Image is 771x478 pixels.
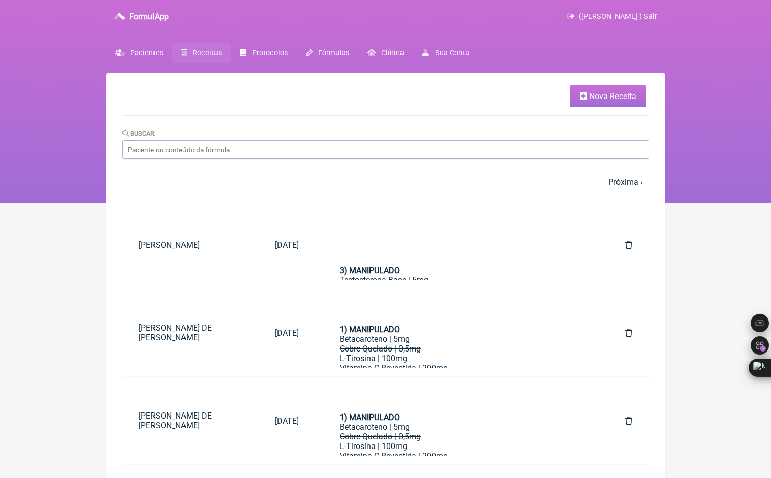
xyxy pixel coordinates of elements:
[340,441,585,451] div: L-Tirosina | 100mg
[340,432,421,441] del: Cobre Quelado | 0,5mg
[340,363,585,373] div: Vitamina C Revestida | 200mg
[589,91,636,101] span: Nova Receita
[340,275,585,285] div: Testosterona Base | 5mg
[323,209,601,280] a: 3) MANIPULADOTestosterona Base | 5mgBase Transdermica INNER | 1 dosePosologia: Aplicar 1 dose pel...
[122,232,259,258] a: [PERSON_NAME]
[318,49,349,57] span: Fórmulas
[340,325,400,334] strong: 1) MANIPULADO
[608,177,643,187] a: Próxima ›
[193,49,222,57] span: Receitas
[122,315,259,350] a: [PERSON_NAME] DE [PERSON_NAME]
[570,85,646,107] a: Nova Receita
[122,130,155,137] label: Buscar
[340,451,585,461] div: Vitamina C Revestida | 200mg
[129,12,169,21] h3: FormulApp
[122,403,259,438] a: [PERSON_NAME] DE [PERSON_NAME]
[340,422,585,432] div: Betacaroteno | 5mg
[340,334,585,344] div: Betacaroteno | 5mg
[259,232,315,258] a: [DATE]
[340,344,421,354] del: Cobre Quelado | 0,5mg
[130,49,163,57] span: Pacientes
[172,43,231,63] a: Receitas
[122,140,649,159] input: Paciente ou conteúdo da fórmula
[340,412,400,422] strong: 1) MANIPULADO
[381,49,404,57] span: Clínica
[231,43,297,63] a: Protocolos
[358,43,413,63] a: Clínica
[567,12,657,21] a: ([PERSON_NAME] ) Sair
[323,385,601,456] a: 1) MANIPULADOBetacaroteno | 5mgCobre Quelado | 0,5mgL-Tirosina | 100mgVitamina C Revestida | 200m...
[259,408,315,434] a: [DATE]
[579,12,657,21] span: ([PERSON_NAME] ) Sair
[413,43,478,63] a: Sua Conta
[340,354,585,363] div: L-Tirosina | 100mg
[106,43,172,63] a: Pacientes
[340,266,400,275] strong: 3) MANIPULADO
[297,43,358,63] a: Fórmulas
[252,49,288,57] span: Protocolos
[435,49,469,57] span: Sua Conta
[259,320,315,346] a: [DATE]
[323,297,601,368] a: 1) MANIPULADOBetacaroteno | 5mgCobre Quelado | 0,5mgL-Tirosina | 100mgVitamina C Revestida | 200m...
[122,171,649,193] nav: pager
